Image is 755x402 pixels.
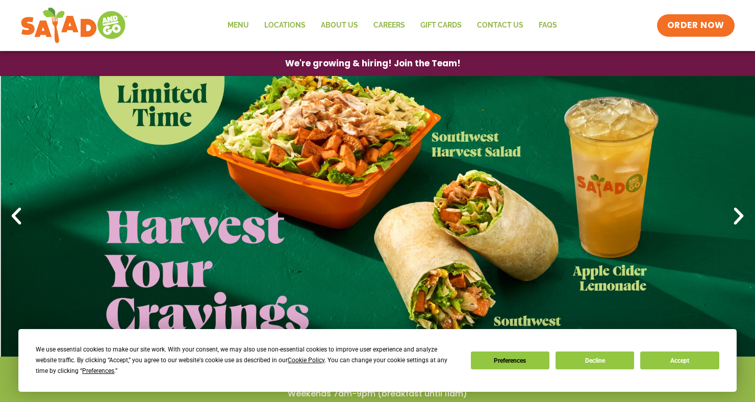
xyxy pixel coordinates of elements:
[667,19,724,32] span: ORDER NOW
[556,351,634,369] button: Decline
[82,367,114,374] span: Preferences
[5,205,28,228] div: Previous slide
[270,52,476,76] a: We're growing & hiring! Join the Team!
[640,351,719,369] button: Accept
[288,357,324,364] span: Cookie Policy
[20,388,735,399] h4: Weekends 7am-9pm (breakfast until 11am)
[285,59,461,68] span: We're growing & hiring! Join the Team!
[471,351,549,369] button: Preferences
[413,14,469,37] a: GIFT CARDS
[366,14,413,37] a: Careers
[727,205,750,228] div: Next slide
[220,14,565,37] nav: Menu
[469,14,531,37] a: Contact Us
[20,5,128,46] img: new-SAG-logo-768×292
[313,14,366,37] a: About Us
[36,344,458,376] div: We use essential cookies to make our site work. With your consent, we may also use non-essential ...
[531,14,565,37] a: FAQs
[18,329,737,392] div: Cookie Consent Prompt
[220,14,257,37] a: Menu
[257,14,313,37] a: Locations
[657,14,735,37] a: ORDER NOW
